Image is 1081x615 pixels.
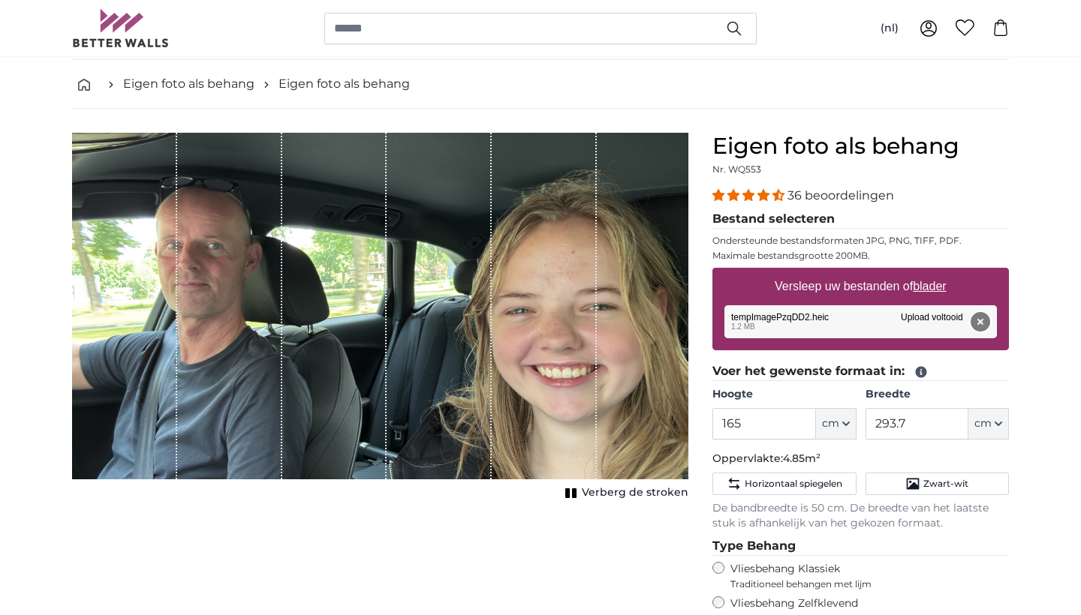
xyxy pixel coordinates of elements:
[816,408,857,439] button: cm
[783,451,821,465] span: 4.85m²
[582,485,688,500] span: Verberg de stroken
[974,416,992,431] span: cm
[866,387,1009,402] label: Breedte
[712,501,1009,531] p: De bandbreedte is 50 cm. De breedte van het laatste stuk is afhankelijk van het gekozen formaat.
[712,537,1009,556] legend: Type Behang
[712,235,1009,247] p: Ondersteunde bestandsformaten JPG, PNG, TIFF, PDF.
[968,408,1009,439] button: cm
[123,75,254,93] a: Eigen foto als behang
[869,15,911,42] button: (nl)
[279,75,410,93] a: Eigen foto als behang
[730,562,981,590] label: Vliesbehang Klassiek
[712,387,856,402] label: Hoogte
[712,188,787,202] span: 4.31 stars
[822,416,839,431] span: cm
[913,280,946,292] u: blader
[561,482,688,503] button: Verberg de stroken
[730,578,981,590] span: Traditioneel behangen met lijm
[712,362,1009,381] legend: Voer het gewenste formaat in:
[866,472,1009,495] button: Zwart-wit
[72,133,688,503] div: 1 of 1
[769,271,953,301] label: Versleep uw bestanden of
[712,133,1009,160] h1: Eigen foto als behang
[712,472,856,495] button: Horizontaal spiegelen
[712,163,761,175] span: Nr. WQ553
[72,9,170,47] img: Betterwalls
[72,60,1009,109] nav: breadcrumbs
[712,451,1009,466] p: Oppervlakte:
[712,250,1009,262] p: Maximale bestandsgrootte 200MB.
[787,188,894,202] span: 36 beoordelingen
[923,478,968,490] span: Zwart-wit
[712,210,1009,229] legend: Bestand selecteren
[745,478,842,490] span: Horizontaal spiegelen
